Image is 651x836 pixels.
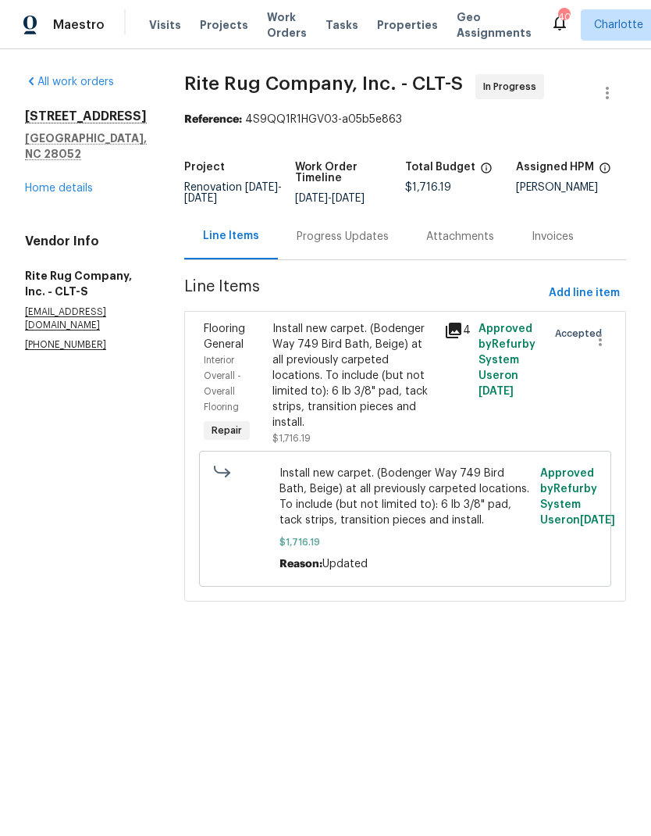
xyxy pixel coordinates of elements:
[203,228,259,244] div: Line Items
[267,9,307,41] span: Work Orders
[542,279,626,308] button: Add line item
[184,74,463,93] span: Rite Rug Company, Inc. - CLT-S
[516,182,627,193] div: [PERSON_NAME]
[184,114,242,125] b: Reference:
[184,182,282,204] span: -
[204,355,241,412] span: Interior Overall - Overall Flooring
[184,182,282,204] span: Renovation
[457,9,532,41] span: Geo Assignments
[532,229,574,245] div: Invoices
[272,321,435,431] div: Install new carpet. (Bodenger Way 749 Bird Bath, Beige) at all previously carpeted locations. To ...
[558,9,569,25] div: 40
[480,162,493,182] span: The total cost of line items that have been proposed by Opendoor. This sum includes line items th...
[204,323,245,350] span: Flooring General
[322,559,368,570] span: Updated
[272,434,311,443] span: $1,716.19
[594,17,643,33] span: Charlotte
[279,534,532,550] span: $1,716.19
[205,423,248,438] span: Repair
[478,386,514,397] span: [DATE]
[25,268,147,299] h5: Rite Rug Company, Inc. - CLT-S
[516,162,594,173] h5: Assigned HPM
[540,468,615,526] span: Approved by Refurby System User on
[478,323,535,397] span: Approved by Refurby System User on
[377,17,438,33] span: Properties
[279,559,322,570] span: Reason:
[405,182,451,193] span: $1,716.19
[25,234,147,249] h4: Vendor Info
[295,193,365,204] span: -
[149,17,181,33] span: Visits
[295,193,328,204] span: [DATE]
[184,112,626,127] div: 4S9QQ1R1HGV03-a05b5e863
[483,79,542,95] span: In Progress
[295,162,406,184] h5: Work Order Timeline
[245,182,278,193] span: [DATE]
[426,229,494,245] div: Attachments
[405,162,475,173] h5: Total Budget
[580,515,615,526] span: [DATE]
[200,17,248,33] span: Projects
[555,326,608,341] span: Accepted
[25,183,93,194] a: Home details
[184,162,225,173] h5: Project
[325,20,358,30] span: Tasks
[184,193,217,204] span: [DATE]
[297,229,389,245] div: Progress Updates
[549,284,620,303] span: Add line item
[599,162,611,182] span: The hpm assigned to this work order.
[279,466,532,528] span: Install new carpet. (Bodenger Way 749 Bird Bath, Beige) at all previously carpeted locations. To ...
[184,279,542,308] span: Line Items
[444,321,469,340] div: 4
[332,193,365,204] span: [DATE]
[53,17,105,33] span: Maestro
[25,77,114,88] a: All work orders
